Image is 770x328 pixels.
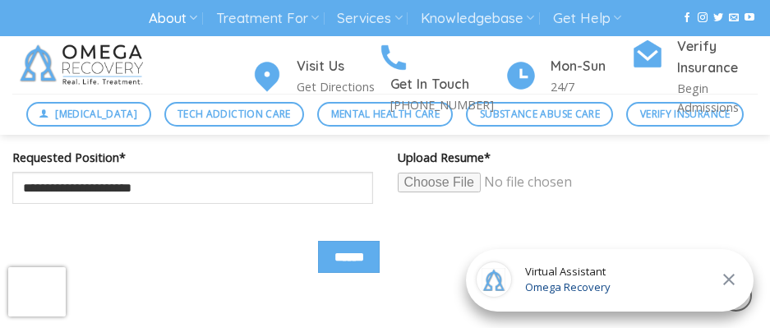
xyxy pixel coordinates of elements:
span: Tech Addiction Care [178,106,291,122]
a: Get Help [553,3,621,34]
h4: Mon-Sun [551,56,631,77]
a: Verify Insurance Begin Admissions [631,36,758,117]
span: [MEDICAL_DATA] [55,106,137,122]
img: Omega Recovery [12,36,156,94]
h4: Verify Insurance [677,36,758,79]
a: Tech Addiction Care [164,102,305,127]
p: Begin Admissions [677,79,758,117]
a: Follow on Instagram [698,12,708,24]
a: Services [337,3,402,34]
label: Requested Position* [12,148,373,167]
p: 24/7 [551,77,631,96]
a: Knowledgebase [421,3,534,34]
p: Get Directions [297,77,377,96]
a: Follow on Twitter [713,12,723,24]
a: Send us an email [729,12,739,24]
p: [PHONE_NUMBER] [390,95,504,114]
a: About [149,3,197,34]
a: Follow on Facebook [682,12,692,24]
h4: Visit Us [297,56,377,77]
a: Follow on YouTube [745,12,754,24]
h4: Get In Touch [390,74,504,95]
label: Upload Resume* [398,148,758,167]
a: [MEDICAL_DATA] [26,102,151,127]
a: Treatment For [216,3,319,34]
a: Visit Us Get Directions [251,56,377,96]
a: Get In Touch [PHONE_NUMBER] [377,39,504,114]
